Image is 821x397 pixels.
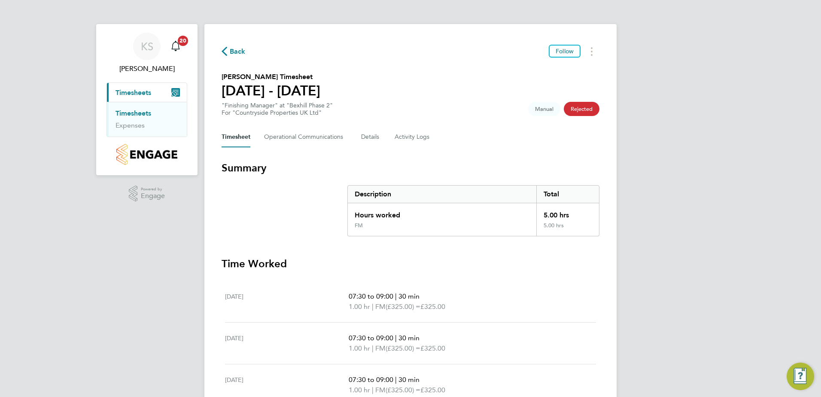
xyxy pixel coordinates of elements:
[372,386,374,394] span: |
[106,33,187,74] a: KS[PERSON_NAME]
[787,363,814,390] button: Engage Resource Center
[222,161,599,175] h3: Summary
[549,45,581,58] button: Follow
[349,386,370,394] span: 1.00 hr
[349,292,393,300] span: 07:30 to 09:00
[564,102,599,116] span: This timesheet has been rejected.
[395,334,397,342] span: |
[222,109,333,116] div: For "Countryside Properties UK Ltd"
[348,203,536,222] div: Hours worked
[222,127,250,147] button: Timesheet
[355,222,363,229] div: FM
[420,344,445,352] span: £325.00
[116,121,145,129] a: Expenses
[96,24,198,175] nav: Main navigation
[141,186,165,193] span: Powered by
[222,46,246,57] button: Back
[349,334,393,342] span: 07:30 to 09:00
[225,375,349,395] div: [DATE]
[584,45,599,58] button: Timesheets Menu
[225,291,349,312] div: [DATE]
[116,109,151,117] a: Timesheets
[398,376,420,384] span: 30 min
[375,385,386,395] span: FM
[375,343,386,354] span: FM
[395,376,397,384] span: |
[106,144,187,165] a: Go to home page
[395,127,431,147] button: Activity Logs
[347,185,599,236] div: Summary
[420,302,445,311] span: £325.00
[141,41,153,52] span: KS
[222,82,320,99] h1: [DATE] - [DATE]
[536,203,599,222] div: 5.00 hrs
[420,386,445,394] span: £325.00
[349,302,370,311] span: 1.00 hr
[230,46,246,57] span: Back
[222,102,333,116] div: "Finishing Manager" at "Bexhill Phase 2"
[556,47,574,55] span: Follow
[178,36,188,46] span: 20
[398,334,420,342] span: 30 min
[107,102,187,137] div: Timesheets
[528,102,560,116] span: This timesheet was manually created.
[349,344,370,352] span: 1.00 hr
[225,333,349,354] div: [DATE]
[386,344,420,352] span: (£325.00) =
[116,144,177,165] img: countryside-properties-logo-retina.png
[116,89,151,97] span: Timesheets
[536,186,599,203] div: Total
[386,302,420,311] span: (£325.00) =
[536,222,599,236] div: 5.00 hrs
[361,127,381,147] button: Details
[349,376,393,384] span: 07:30 to 09:00
[398,292,420,300] span: 30 min
[375,302,386,312] span: FM
[107,83,187,102] button: Timesheets
[129,186,165,202] a: Powered byEngage
[386,386,420,394] span: (£325.00) =
[167,33,184,60] a: 20
[106,64,187,74] span: Kevin Shannon
[348,186,536,203] div: Description
[372,302,374,311] span: |
[141,192,165,200] span: Engage
[222,72,320,82] h2: [PERSON_NAME] Timesheet
[222,257,599,271] h3: Time Worked
[264,127,347,147] button: Operational Communications
[395,292,397,300] span: |
[372,344,374,352] span: |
